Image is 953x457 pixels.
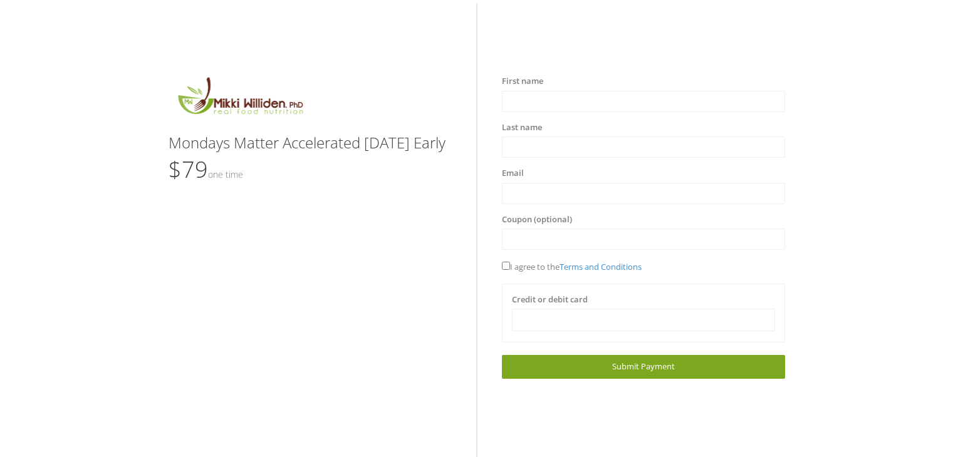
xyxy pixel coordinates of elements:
[612,361,675,372] span: Submit Payment
[208,168,243,180] small: One time
[169,135,452,151] h3: Mondays Matter Accelerated [DATE] Early
[169,75,311,122] img: MikkiLogoMain.png
[502,75,543,88] label: First name
[502,355,785,378] a: Submit Payment
[520,314,767,325] iframe: Secure payment input frame
[502,121,542,134] label: Last name
[502,213,572,226] label: Coupon (optional)
[502,261,642,272] span: I agree to the
[169,154,243,185] span: $79
[502,167,524,180] label: Email
[560,261,642,272] a: Terms and Conditions
[512,294,588,306] label: Credit or debit card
